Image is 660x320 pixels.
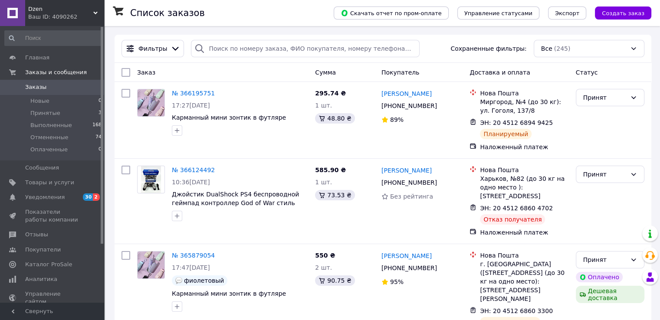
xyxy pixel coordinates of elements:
div: Нова Пошта [480,89,568,98]
button: Экспорт [548,7,586,20]
span: 585.90 ₴ [315,167,346,173]
a: Джойстик DualShock PS4 беспроводной геймпад контроллер God of War стиль [172,191,299,206]
button: Создать заказ [595,7,651,20]
a: № 365879054 [172,252,215,259]
span: 0 [99,146,102,153]
span: Создать заказ [602,10,644,16]
a: № 366124492 [172,167,215,173]
span: Выполненные [30,121,72,129]
a: Карманный мини зонтик в футляре [172,290,286,297]
a: Фото товару [137,166,165,193]
div: Миргород, №4 (до 30 кг): ул. Гоголя, 137/8 [480,98,568,115]
span: Фильтры [138,44,167,53]
div: 73.53 ₴ [315,190,355,200]
span: Скачать отчет по пром-оплате [341,9,442,17]
div: 48.80 ₴ [315,113,355,124]
span: ЭН: 20 4512 6894 9425 [480,119,553,126]
div: [PHONE_NUMBER] [380,100,439,112]
span: Экспорт [555,10,579,16]
div: Наложенный платеж [480,143,568,151]
span: Управление сайтом [25,290,80,306]
span: фиолетовый [184,277,224,284]
div: Планируемый [480,129,532,139]
span: Статус [576,69,598,76]
span: 295.74 ₴ [315,90,346,97]
div: Отказ получателя [480,214,545,225]
span: Покупатель [381,69,420,76]
span: 1 шт. [315,179,332,186]
div: [PHONE_NUMBER] [380,176,439,189]
span: 3 [99,109,102,117]
span: 10:36[DATE] [172,179,210,186]
div: Принят [583,93,627,102]
span: 1 шт. [315,102,332,109]
span: Отмененные [30,134,68,141]
div: [PHONE_NUMBER] [380,262,439,274]
img: Фото товару [138,89,164,116]
span: (245) [554,45,571,52]
div: Принят [583,255,627,264]
span: Уведомления [25,193,65,201]
a: Карманный мини зонтик в футляре [172,114,286,121]
img: :speech_balloon: [175,277,182,284]
span: Заказы [25,83,46,91]
img: Фото товару [138,251,164,278]
span: 30 [83,193,93,201]
a: Фото товару [137,251,165,279]
div: Оплачено [576,272,623,282]
a: [PERSON_NAME] [381,89,432,98]
span: Доставка и оплата [470,69,530,76]
div: Нова Пошта [480,251,568,260]
span: 2 шт. [315,264,332,271]
span: 17:27[DATE] [172,102,210,109]
span: 550 ₴ [315,252,335,259]
span: Сумма [315,69,336,76]
div: Нова Пошта [480,166,568,174]
span: Сообщения [25,164,59,172]
div: г. [GEOGRAPHIC_DATA] ([STREET_ADDRESS] (до 30 кг на одно место): [STREET_ADDRESS][PERSON_NAME] [480,260,568,303]
div: Наложенный платеж [480,228,568,237]
span: Принятые [30,109,60,117]
div: Харьков, №82 (до 30 кг на одно место ): [STREET_ADDRESS] [480,174,568,200]
span: Покупатели [25,246,61,254]
span: Оплаченные [30,146,68,153]
div: Ваш ID: 4090262 [28,13,104,21]
div: 90.75 ₴ [315,275,355,286]
button: Управление статусами [457,7,539,20]
input: Поиск [4,30,102,46]
a: № 366195751 [172,90,215,97]
span: 168 [92,121,102,129]
span: 89% [390,116,404,123]
span: Заказы и сообщения [25,69,87,76]
span: 0 [99,97,102,105]
span: Товары и услуги [25,179,74,186]
h1: Список заказов [130,8,205,18]
div: Дешевая доставка [576,286,644,303]
span: Новые [30,97,49,105]
span: Показатели работы компании [25,208,80,224]
span: Заказ [137,69,155,76]
span: Без рейтинга [390,193,433,200]
a: [PERSON_NAME] [381,166,432,175]
span: 2 [93,193,100,201]
button: Скачать отчет по пром-оплате [334,7,449,20]
span: ЭН: 20 4512 6860 4702 [480,205,553,212]
a: [PERSON_NAME] [381,251,432,260]
span: Все [541,44,552,53]
input: Поиск по номеру заказа, ФИО покупателя, номеру телефона, Email, номеру накладной [191,40,420,57]
span: Dzen [28,5,93,13]
span: Аналитика [25,275,57,283]
img: Фото товару [141,166,161,193]
span: Управление статусами [464,10,532,16]
a: Фото товару [137,89,165,117]
span: Отзывы [25,231,48,238]
span: 17:47[DATE] [172,264,210,271]
span: ЭН: 20 4512 6860 3300 [480,307,553,314]
span: Каталог ProSale [25,261,72,268]
span: Главная [25,54,49,62]
a: Создать заказ [586,9,651,16]
div: Принят [583,170,627,179]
